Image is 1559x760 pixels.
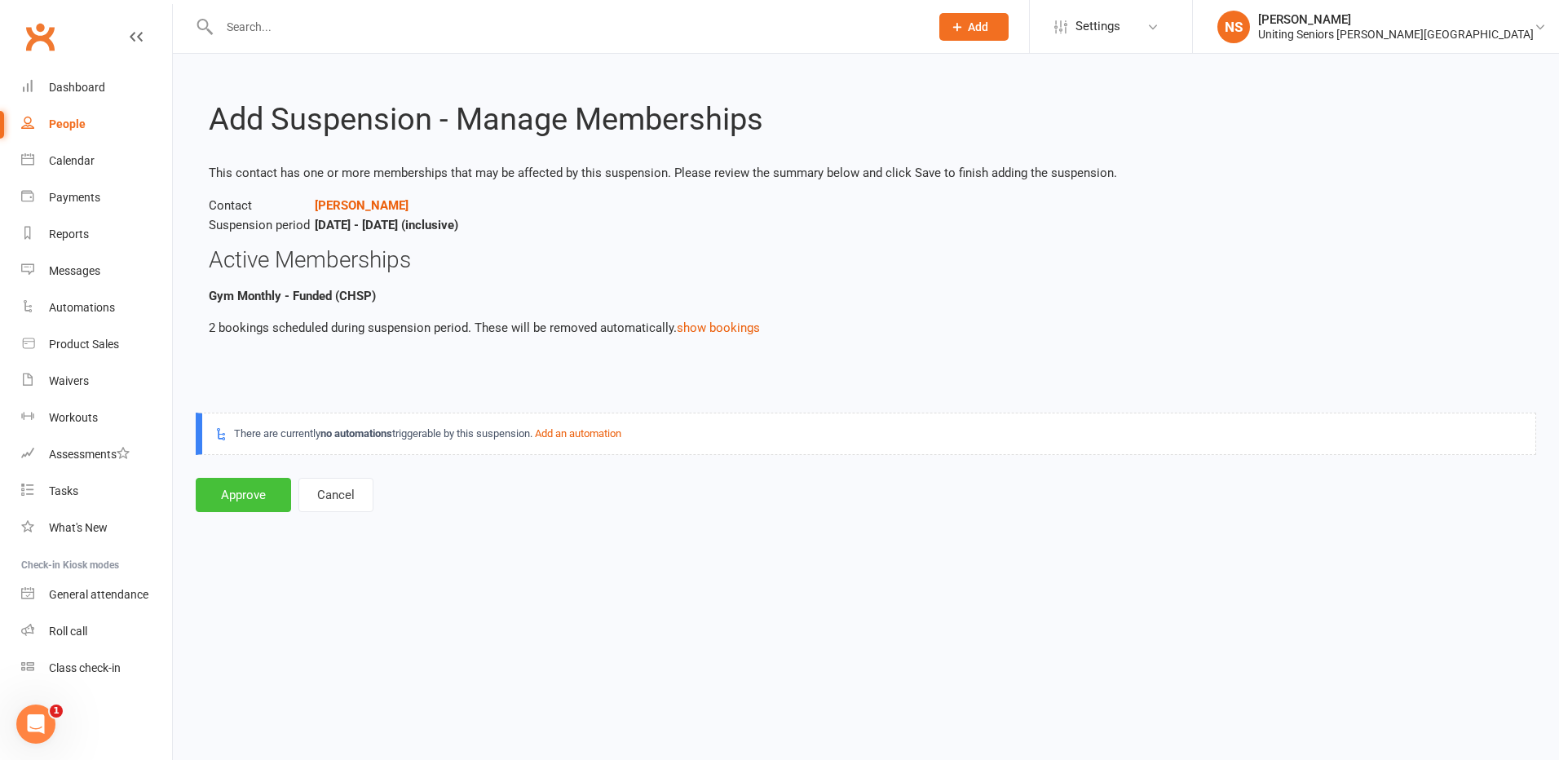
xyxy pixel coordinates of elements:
[49,374,89,387] div: Waivers
[214,15,918,38] input: Search...
[1217,11,1250,43] div: NS
[209,320,760,335] span: 2 bookings scheduled during suspension period. These will be removed automatically.
[21,326,172,363] a: Product Sales
[49,117,86,130] div: People
[21,216,172,253] a: Reports
[21,69,172,106] a: Dashboard
[20,16,60,57] a: Clubworx
[21,363,172,400] a: Waivers
[315,198,409,213] a: [PERSON_NAME]
[49,661,121,674] div: Class check-in
[21,613,172,650] a: Roll call
[21,143,172,179] a: Calendar
[21,253,172,289] a: Messages
[49,484,78,497] div: Tasks
[21,510,172,546] a: What's New
[535,427,621,440] a: Add an automation
[209,289,376,303] b: Gym Monthly - Funded (CHSP)
[49,264,100,277] div: Messages
[209,103,1523,137] h2: Add Suspension - Manage Memberships
[209,248,1523,273] h3: Active Memberships
[209,215,315,235] span: Suspension period
[21,473,172,510] a: Tasks
[49,625,87,638] div: Roll call
[315,218,458,232] strong: [DATE] - [DATE] (inclusive)
[21,179,172,216] a: Payments
[49,191,100,204] div: Payments
[49,154,95,167] div: Calendar
[49,228,89,241] div: Reports
[1075,8,1120,45] span: Settings
[21,400,172,436] a: Workouts
[298,478,373,512] button: Cancel
[939,13,1009,41] button: Add
[49,521,108,534] div: What's New
[21,436,172,473] a: Assessments
[677,318,760,338] button: show bookings
[21,650,172,687] a: Class kiosk mode
[49,301,115,314] div: Automations
[196,478,291,512] button: Approve
[16,705,55,744] iframe: Intercom live chat
[1258,27,1534,42] div: Uniting Seniors [PERSON_NAME][GEOGRAPHIC_DATA]
[968,20,988,33] span: Add
[1258,12,1534,27] div: [PERSON_NAME]
[21,577,172,613] a: General attendance kiosk mode
[21,289,172,326] a: Automations
[320,427,392,440] strong: no automations
[50,705,63,718] span: 1
[209,163,1523,183] p: This contact has one or more memberships that may be affected by this suspension. Please review t...
[49,588,148,601] div: General attendance
[21,106,172,143] a: People
[49,411,98,424] div: Workouts
[49,81,105,94] div: Dashboard
[234,426,1523,442] span: There are currently triggerable by this suspension.
[49,448,130,461] div: Assessments
[209,196,315,215] span: Contact
[49,338,119,351] div: Product Sales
